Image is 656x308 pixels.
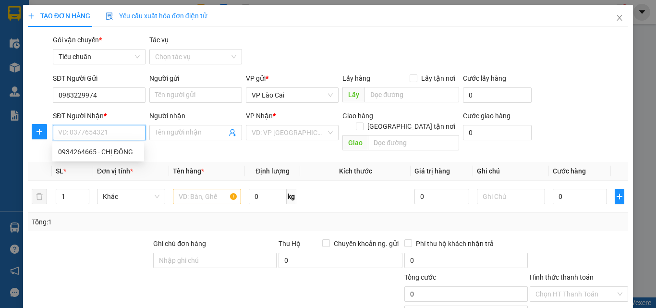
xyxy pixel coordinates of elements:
div: Tổng: 1 [32,217,254,227]
span: Giá trị hàng [414,167,450,175]
label: Ghi chú đơn hàng [153,240,206,247]
span: Giao hàng [342,112,373,120]
button: delete [32,189,47,204]
span: Gửi hàng [GEOGRAPHIC_DATA]: Hotline: [4,28,97,62]
span: TẠO ĐƠN HÀNG [28,12,90,20]
span: Tên hàng [173,167,204,175]
span: VP Lào Cai [252,88,333,102]
span: Giao [342,135,368,150]
input: Cước giao hàng [463,125,532,140]
div: 0934264665 - CHỊ ĐÔNG [52,144,144,160]
span: Gửi hàng Hạ Long: Hotline: [9,64,92,90]
span: Khác [103,189,159,204]
input: VD: Bàn, Ghế [173,189,241,204]
strong: 0888 827 827 - 0848 827 827 [20,45,96,62]
label: Cước giao hàng [463,112,510,120]
span: user-add [229,129,236,136]
input: Cước lấy hàng [463,87,532,103]
div: VP gửi [246,73,339,84]
label: Hình thức thanh toán [530,273,594,281]
span: plus [28,12,35,19]
span: plus [615,193,624,200]
span: Định lượng [255,167,290,175]
span: Cước hàng [553,167,586,175]
span: [GEOGRAPHIC_DATA] tận nơi [364,121,459,132]
span: Đơn vị tính [97,167,133,175]
span: Lấy [342,87,364,102]
input: Ghi chú đơn hàng [153,253,277,268]
span: plus [32,128,47,136]
span: close [616,14,623,22]
div: SĐT Người Nhận [53,111,146,121]
div: Người nhận [149,111,242,121]
input: Dọc đường [364,87,459,102]
img: icon [106,12,113,20]
strong: 024 3236 3236 - [5,37,97,53]
span: SL [56,167,63,175]
label: Tác vụ [149,36,169,44]
div: 0934264665 - CHỊ ĐÔNG [58,147,138,157]
div: SĐT Người Gửi [53,73,146,84]
button: plus [615,189,624,204]
span: Lấy hàng [342,74,370,82]
span: VP Nhận [246,112,273,120]
button: plus [32,124,47,139]
input: 0 [414,189,469,204]
span: Tổng cước [404,273,436,281]
span: Tiêu chuẩn [59,49,140,64]
span: Chuyển khoản ng. gửi [330,238,402,249]
div: Người gửi [149,73,242,84]
strong: Công ty TNHH Phúc Xuyên [10,5,90,25]
label: Cước lấy hàng [463,74,506,82]
span: Phí thu hộ khách nhận trả [412,238,498,249]
span: kg [287,189,296,204]
span: Kích thước [339,167,372,175]
button: Close [606,5,633,32]
input: Dọc đường [368,135,459,150]
span: Thu Hộ [279,240,301,247]
span: Lấy tận nơi [417,73,459,84]
span: Yêu cầu xuất hóa đơn điện tử [106,12,207,20]
span: Gói vận chuyển [53,36,102,44]
input: Ghi Chú [477,189,545,204]
th: Ghi chú [473,162,549,181]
